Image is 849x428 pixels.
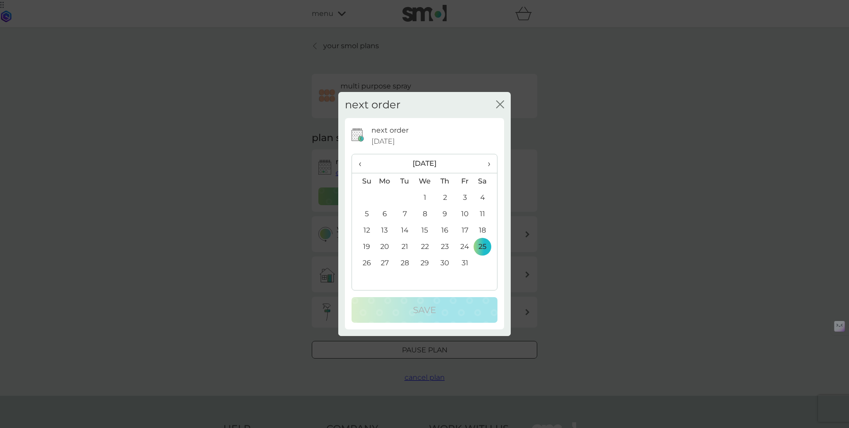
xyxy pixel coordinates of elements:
td: 9 [435,206,455,222]
th: Th [435,173,455,190]
td: 1 [415,190,435,206]
span: ‹ [359,154,368,173]
td: 20 [375,239,395,255]
td: 26 [352,255,375,271]
td: 19 [352,239,375,255]
p: Save [413,303,436,317]
td: 22 [415,239,435,255]
td: 17 [455,222,475,239]
td: 5 [352,206,375,222]
td: 31 [455,255,475,271]
td: 15 [415,222,435,239]
td: 29 [415,255,435,271]
td: 7 [395,206,415,222]
td: 21 [395,239,415,255]
span: [DATE] [371,136,395,147]
td: 3 [455,190,475,206]
td: 18 [475,222,497,239]
td: 25 [475,239,497,255]
td: 6 [375,206,395,222]
td: 23 [435,239,455,255]
td: 30 [435,255,455,271]
th: [DATE] [375,154,475,173]
td: 24 [455,239,475,255]
td: 13 [375,222,395,239]
td: 4 [475,190,497,206]
th: Su [352,173,375,190]
td: 2 [435,190,455,206]
td: 14 [395,222,415,239]
th: Tu [395,173,415,190]
td: 8 [415,206,435,222]
td: 27 [375,255,395,271]
td: 12 [352,222,375,239]
button: close [496,100,504,110]
td: 16 [435,222,455,239]
th: Mo [375,173,395,190]
th: We [415,173,435,190]
td: 28 [395,255,415,271]
td: 11 [475,206,497,222]
button: Save [352,297,497,323]
th: Fr [455,173,475,190]
td: 10 [455,206,475,222]
th: Sa [475,173,497,190]
p: next order [371,125,409,136]
h2: next order [345,99,401,111]
span: › [482,154,490,173]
